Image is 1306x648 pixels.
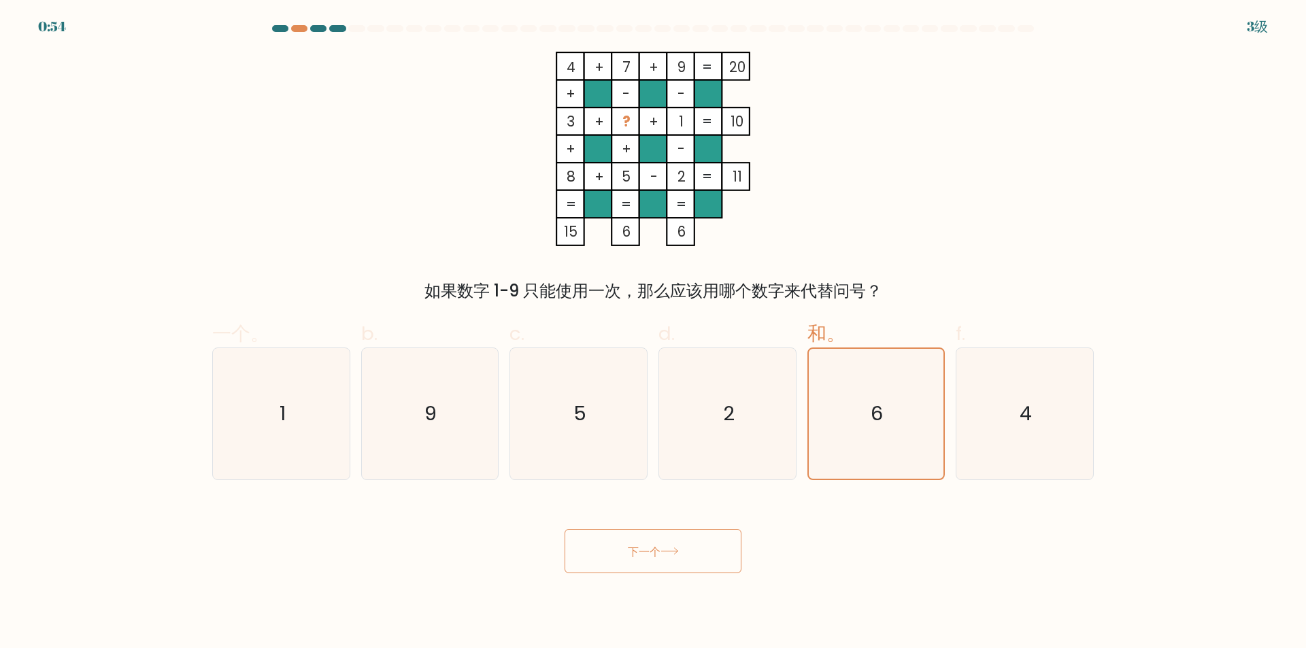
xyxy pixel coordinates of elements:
font: f. [956,320,965,347]
tspan: 5 [622,167,631,186]
tspan: = [676,194,686,214]
font: c. [509,320,524,347]
font: b. [361,320,378,347]
tspan: + [595,57,604,77]
font: 一个。 [212,320,269,347]
text: 1 [280,400,286,428]
tspan: 11 [733,167,742,186]
tspan: 2 [677,167,686,186]
tspan: 6 [677,222,686,241]
text: 9 [425,400,437,428]
font: 如果数字 1-9 只能使用一次，那么应该用哪个数字来代替问号？ [424,279,882,302]
tspan: 7 [622,57,631,77]
tspan: ? [622,112,631,131]
text: 6 [871,400,884,427]
tspan: 3 [567,112,575,131]
tspan: 8 [567,167,575,186]
tspan: = [621,194,631,214]
tspan: = [702,57,712,77]
font: 0:54 [38,17,66,35]
tspan: + [595,112,604,131]
tspan: + [595,167,604,186]
tspan: + [566,139,575,158]
tspan: - [677,84,685,103]
font: 和。 [807,320,845,347]
button: 下一个 [565,529,741,573]
tspan: 9 [677,57,686,77]
tspan: 20 [729,57,746,77]
tspan: + [649,57,658,77]
font: 下一个 [628,543,660,559]
tspan: + [622,139,631,158]
tspan: + [566,84,575,103]
tspan: - [622,84,630,103]
tspan: 10 [731,112,743,131]
font: 3级 [1247,17,1268,35]
text: 4 [1020,400,1033,428]
text: 2 [723,400,735,428]
text: 5 [573,400,586,428]
tspan: - [650,167,658,186]
tspan: = [702,167,712,186]
tspan: = [566,194,576,214]
tspan: - [677,139,685,158]
tspan: 1 [679,112,684,131]
font: d. [658,320,675,347]
tspan: 6 [622,222,631,241]
tspan: = [702,112,712,131]
tspan: 15 [564,222,577,241]
tspan: + [649,112,658,131]
tspan: 4 [567,57,575,77]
